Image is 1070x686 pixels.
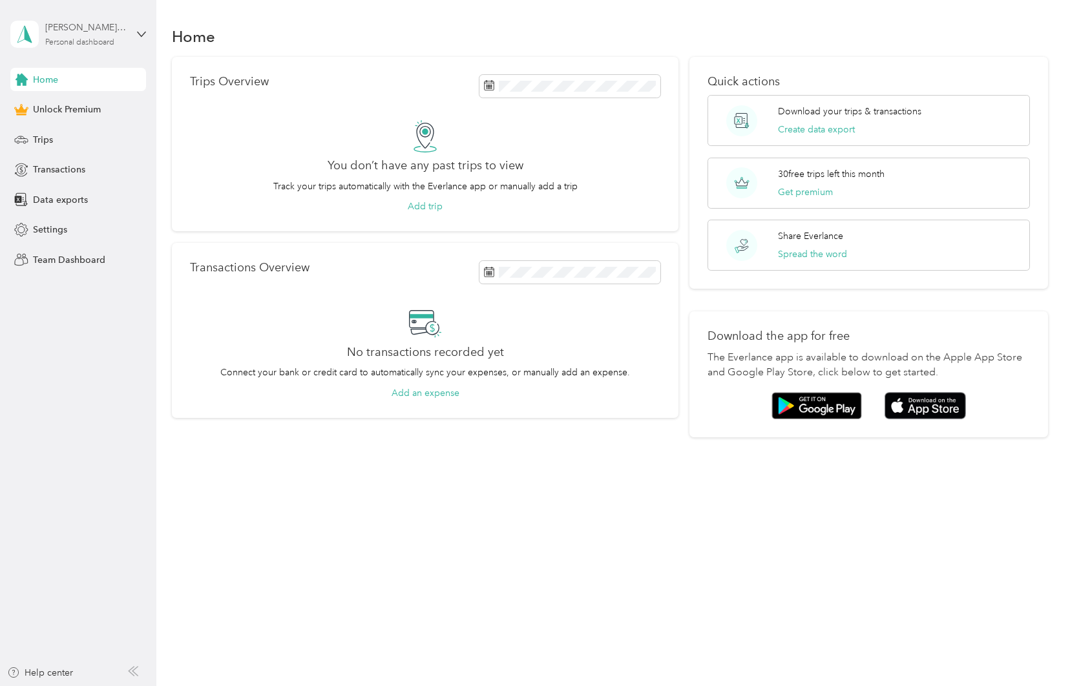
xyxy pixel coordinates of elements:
img: App store [885,392,966,420]
button: Get premium [778,185,833,199]
iframe: Everlance-gr Chat Button Frame [998,614,1070,686]
button: Add trip [408,200,443,213]
p: Trips Overview [190,75,269,88]
button: Create data export [778,123,855,136]
img: Google play [771,392,862,419]
button: Add an expense [392,386,459,400]
span: Transactions [33,163,85,176]
span: Team Dashboard [33,253,105,267]
button: Help center [7,666,73,680]
p: Transactions Overview [190,261,309,275]
div: [PERSON_NAME][EMAIL_ADDRESS][PERSON_NAME][DOMAIN_NAME] [45,21,126,34]
span: Home [33,73,58,87]
p: Quick actions [708,75,1029,88]
p: Connect your bank or credit card to automatically sync your expenses, or manually add an expense. [220,366,630,379]
p: Download the app for free [708,329,1029,343]
span: Unlock Premium [33,103,101,116]
p: 30 free trips left this month [778,167,885,181]
span: Data exports [33,193,88,207]
div: Personal dashboard [45,39,114,47]
p: Download your trips & transactions [778,105,921,118]
h2: No transactions recorded yet [347,346,504,359]
h1: Home [172,30,215,43]
h2: You don’t have any past trips to view [328,159,523,172]
p: Track your trips automatically with the Everlance app or manually add a trip [273,180,578,193]
span: Settings [33,223,67,236]
p: The Everlance app is available to download on the Apple App Store and Google Play Store, click be... [708,350,1029,381]
span: Trips [33,133,53,147]
p: Share Everlance [778,229,843,243]
button: Spread the word [778,247,847,261]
